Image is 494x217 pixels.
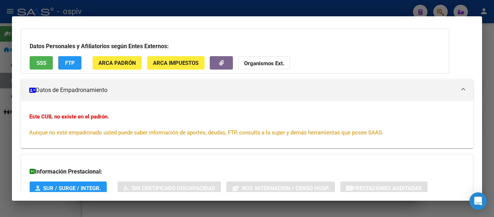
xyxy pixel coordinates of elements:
[226,181,335,195] button: Not. Internacion / Censo Hosp.
[30,181,107,195] button: SUR / SURGE / INTEGR.
[21,79,473,101] mat-expansion-panel-header: Datos de Empadronamiento
[118,181,221,195] button: Sin Certificado Discapacidad
[29,86,456,95] mat-panel-title: Datos de Empadronamiento
[30,167,464,176] h3: Información Prestacional:
[340,181,427,195] button: Prestaciones Auditadas
[469,192,487,210] div: Open Intercom Messenger
[147,56,204,70] button: ARCA Impuestos
[93,56,142,70] button: ARCA Padrón
[65,60,75,66] span: FTP
[58,56,81,70] button: FTP
[43,185,101,192] span: SUR / SURGE / INTEGR.
[30,56,53,70] button: SSS
[37,60,46,66] span: SSS
[29,129,383,136] span: Aunque no esté empadronado usted puede saber información de aportes, deudas, FTP, consulta a la s...
[98,60,136,66] span: ARCA Padrón
[244,60,284,67] strong: Organismos Ext.
[30,42,440,51] h3: Datos Personales y Afiliatorios según Entes Externos:
[153,60,199,66] span: ARCA Impuestos
[242,185,329,192] span: Not. Internacion / Censo Hosp.
[132,185,215,192] span: Sin Certificado Discapacidad
[21,101,473,148] div: Datos de Empadronamiento
[238,56,290,70] button: Organismos Ext.
[352,185,422,192] span: Prestaciones Auditadas
[29,113,109,120] strong: Este CUIL no existe en el padrón.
